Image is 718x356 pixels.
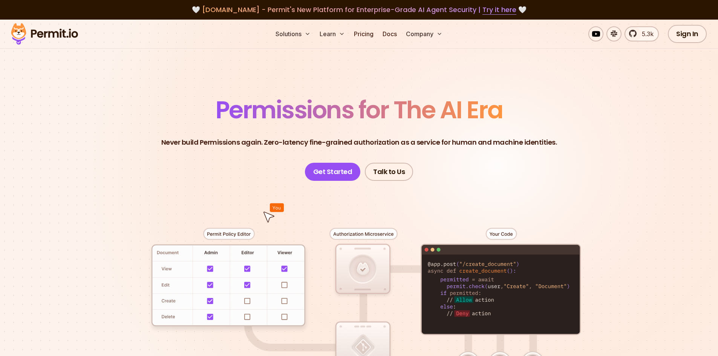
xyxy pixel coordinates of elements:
a: Try it here [482,5,516,15]
a: Sign In [668,25,707,43]
span: [DOMAIN_NAME] - Permit's New Platform for Enterprise-Grade AI Agent Security | [202,5,516,14]
a: Talk to Us [365,163,413,181]
a: Pricing [351,26,377,41]
span: Permissions for The AI Era [216,93,503,127]
a: Get Started [305,163,361,181]
div: 🤍 🤍 [18,5,700,15]
button: Learn [317,26,348,41]
a: 5.3k [625,26,659,41]
span: 5.3k [637,29,654,38]
img: Permit logo [8,21,81,47]
button: Solutions [273,26,314,41]
button: Company [403,26,445,41]
a: Docs [380,26,400,41]
p: Never build Permissions again. Zero-latency fine-grained authorization as a service for human and... [161,137,557,148]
